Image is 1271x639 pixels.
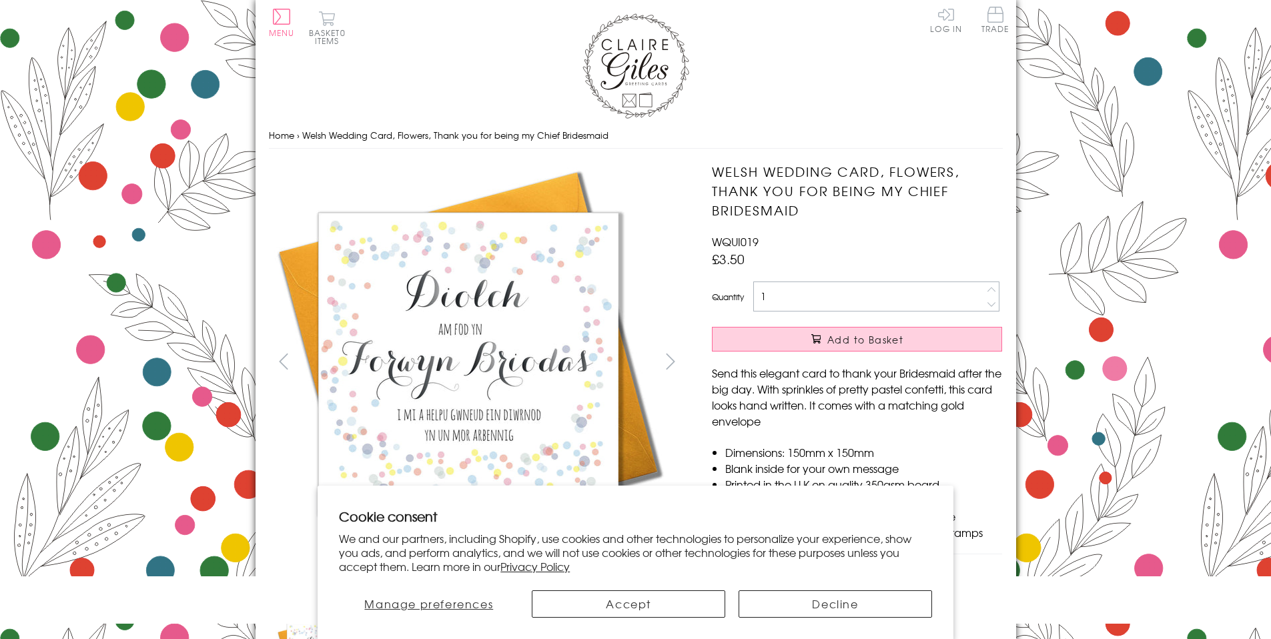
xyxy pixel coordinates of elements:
[315,27,346,47] span: 0 items
[725,460,1002,476] li: Blank inside for your own message
[269,129,294,141] a: Home
[712,162,1002,219] h1: Welsh Wedding Card, Flowers, Thank you for being my Chief Bridesmaid
[269,122,1003,149] nav: breadcrumbs
[364,596,493,612] span: Manage preferences
[930,7,962,33] a: Log In
[981,7,1009,33] span: Trade
[532,590,725,618] button: Accept
[739,590,932,618] button: Decline
[269,9,295,37] button: Menu
[500,558,570,574] a: Privacy Policy
[339,507,932,526] h2: Cookie consent
[725,476,1002,492] li: Printed in the U.K on quality 350gsm board
[269,162,669,562] img: Welsh Wedding Card, Flowers, Thank you for being my Chief Bridesmaid
[712,291,744,303] label: Quantity
[712,327,1002,352] button: Add to Basket
[309,11,346,45] button: Basket0 items
[712,233,759,249] span: WQUI019
[302,129,608,141] span: Welsh Wedding Card, Flowers, Thank you for being my Chief Bridesmaid
[981,7,1009,35] a: Trade
[725,444,1002,460] li: Dimensions: 150mm x 150mm
[269,346,299,376] button: prev
[297,129,300,141] span: ›
[339,532,932,573] p: We and our partners, including Shopify, use cookies and other technologies to personalize your ex...
[582,13,689,119] img: Claire Giles Greetings Cards
[712,249,745,268] span: £3.50
[339,590,518,618] button: Manage preferences
[827,333,903,346] span: Add to Basket
[269,27,295,39] span: Menu
[655,346,685,376] button: next
[712,365,1002,429] p: Send this elegant card to thank your Bridesmaid after the big day. With sprinkles of pretty paste...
